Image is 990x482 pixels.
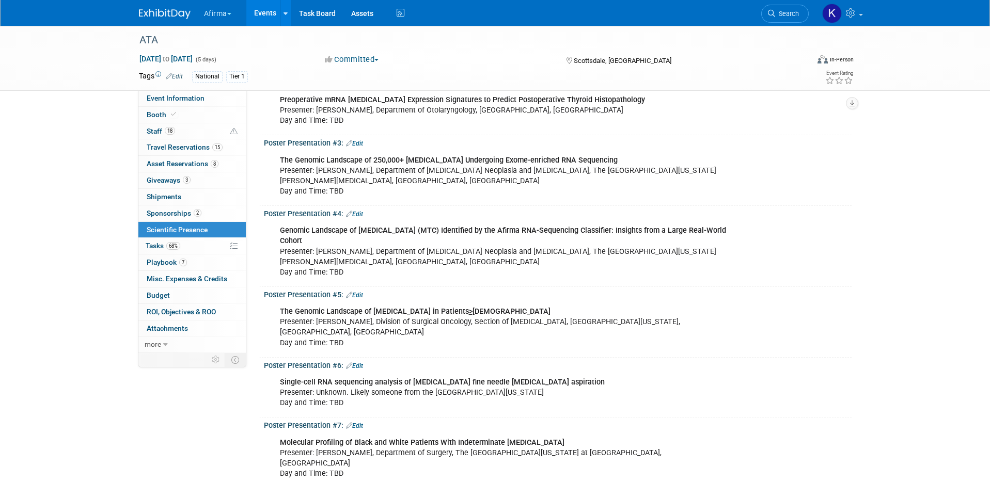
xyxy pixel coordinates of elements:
[138,123,246,139] a: Staff18
[179,259,187,266] span: 7
[822,4,842,23] img: Keirsten Davis
[147,159,218,168] span: Asset Reservations
[226,71,248,82] div: Tier 1
[192,71,223,82] div: National
[280,156,618,165] b: The Genomic Landscape of 250,000+ [MEDICAL_DATA] Undergoing Exome-enriched RNA Sequencing
[748,54,854,69] div: Event Format
[280,378,605,387] b: Single-cell RNA sequencing analysis of [MEDICAL_DATA] fine needle [MEDICAL_DATA] aspiration
[273,150,738,202] div: Presenter: [PERSON_NAME], Department of [MEDICAL_DATA] Neoplasia and [MEDICAL_DATA], The [GEOGRAP...
[273,220,738,282] div: Presenter: [PERSON_NAME], Department of [MEDICAL_DATA] Neoplasia and [MEDICAL_DATA], The [GEOGRAP...
[273,301,738,353] div: Presenter: [PERSON_NAME], Division of Surgical Oncology, Section of [MEDICAL_DATA], [GEOGRAPHIC_D...
[346,422,363,429] a: Edit
[147,176,191,184] span: Giveaways
[346,292,363,299] a: Edit
[138,304,246,320] a: ROI, Objectives & ROO
[194,209,201,217] span: 2
[138,189,246,205] a: Shipments
[183,176,191,184] span: 3
[280,438,564,447] b: Molecular Profiling of Black and White Patients With Indeterminate [MEDICAL_DATA]
[818,55,828,63] img: Format-Inperson.png
[136,31,793,50] div: ATA
[346,140,363,147] a: Edit
[273,372,738,413] div: Presenter: Unknown. Likely someone from the [GEOGRAPHIC_DATA][US_STATE] Day and Time: TBD
[264,206,852,219] div: Poster Presentation #4:
[138,271,246,287] a: Misc. Expenses & Credits
[829,56,854,63] div: In-Person
[161,55,171,63] span: to
[280,307,551,316] b: The Genomic Landscape of [MEDICAL_DATA] in Patients [DEMOGRAPHIC_DATA]
[147,209,201,217] span: Sponsorships
[264,358,852,371] div: Poster Presentation #6:
[230,127,238,136] span: Potential Scheduling Conflict -- at least one attendee is tagged in another overlapping event.
[825,71,853,76] div: Event Rating
[574,57,671,65] span: Scottsdale, [GEOGRAPHIC_DATA]
[273,90,738,131] div: Presenter: [PERSON_NAME], Department of Otolaryngology, [GEOGRAPHIC_DATA], [GEOGRAPHIC_DATA] Day ...
[138,205,246,221] a: Sponsorships2
[138,287,246,303] a: Budget
[147,291,170,299] span: Budget
[264,417,852,431] div: Poster Presentation #7:
[212,143,223,151] span: 15
[775,10,799,18] span: Search
[264,287,852,300] div: Poster Presentation #5:
[264,135,852,149] div: Poster Presentation #3:
[211,160,218,168] span: 8
[139,54,193,63] span: [DATE] [DATE]
[138,320,246,336] a: Attachments
[139,71,183,83] td: Tags
[147,258,187,266] span: Playbook
[138,336,246,352] a: more
[147,143,223,151] span: Travel Reservations
[280,226,726,245] b: Genomic Landscape of [MEDICAL_DATA] (MTC) Identified by the Afirma RNA-Sequencing Classifier: Ins...
[138,139,246,155] a: Travel Reservations15
[165,127,175,135] span: 18
[147,110,178,119] span: Booth
[147,94,205,102] span: Event Information
[147,226,208,234] span: Scientific Presence
[195,56,216,63] span: (5 days)
[166,242,180,250] span: 68%
[146,242,180,250] span: Tasks
[147,127,175,135] span: Staff
[346,362,363,369] a: Edit
[147,275,227,283] span: Misc. Expenses & Credits
[145,340,161,348] span: more
[225,353,246,366] td: Toggle Event Tabs
[280,95,645,104] b: Preoperative mRNA [MEDICAL_DATA] Expression Signatures to Predict Postoperative Thyroid Histopath...
[138,107,246,123] a: Booth
[138,254,246,270] a: Playbook7
[139,9,191,19] img: ExhibitDay
[321,54,383,65] button: Committed
[138,238,246,254] a: Tasks68%
[147,308,216,316] span: ROI, Objectives & ROO
[138,222,246,238] a: Scientific Presence
[138,90,246,106] a: Event Information
[138,172,246,188] a: Giveaways3
[171,111,176,117] i: Booth reservation complete
[166,73,183,80] a: Edit
[147,192,181,201] span: Shipments
[147,324,188,332] span: Attachments
[138,156,246,172] a: Asset Reservations8
[469,307,473,316] u: >
[207,353,225,366] td: Personalize Event Tab Strip
[761,5,809,23] a: Search
[346,211,363,218] a: Edit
